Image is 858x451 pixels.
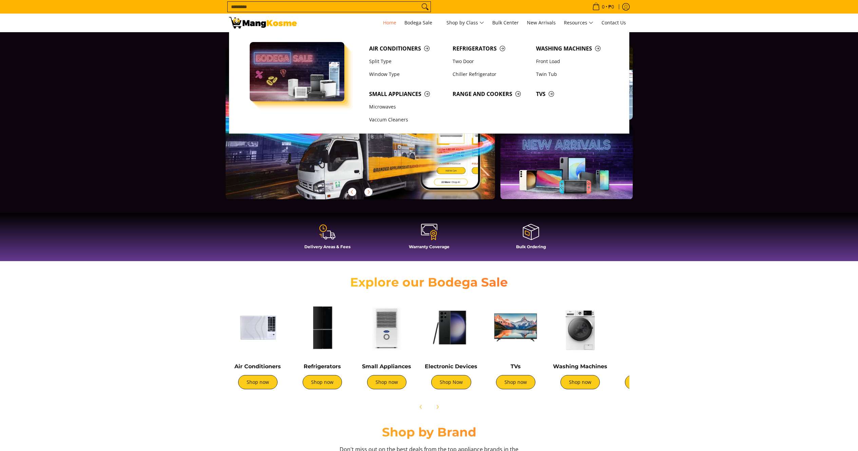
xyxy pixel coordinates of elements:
a: Shop now [367,375,406,389]
a: Home [380,14,400,32]
span: Washing Machines [536,44,613,53]
a: Electronic Devices [425,363,477,370]
a: Contact Us [598,14,629,32]
h4: Warranty Coverage [382,244,477,249]
a: Washing Machines [533,42,616,55]
a: Bulk Ordering [483,223,578,254]
span: Range and Cookers [453,90,529,98]
span: Contact Us [602,19,626,26]
button: Previous [345,184,360,199]
a: Shop now [303,375,342,389]
a: Refrigerators [449,42,533,55]
button: Next [430,399,445,414]
a: Small Appliances [366,87,449,100]
img: Washing Machines [551,299,609,356]
a: Shop by Class [443,14,488,32]
a: More [226,46,517,210]
span: • [590,3,616,11]
img: Air Conditioners [229,299,287,356]
a: TVs [533,87,616,100]
a: Twin Tub [533,68,616,81]
a: Washing Machines [553,363,607,370]
span: Bulk Center [492,19,519,26]
button: Next [361,184,376,199]
img: Bodega Sale [250,42,345,101]
a: Warranty Coverage [382,223,477,254]
h2: Shop by Brand [229,425,629,440]
span: Small Appliances [369,90,446,98]
a: Chiller Refrigerator [449,68,533,81]
span: Resources [564,19,593,27]
a: Window Type [366,68,449,81]
button: Search [420,2,431,12]
a: Shop now [496,375,535,389]
h4: Bulk Ordering [483,244,578,249]
a: Vaccum Cleaners [366,114,449,126]
a: New Arrivals [523,14,559,32]
nav: Main Menu [304,14,629,32]
a: Shop now [238,375,278,389]
a: Small Appliances [362,363,411,370]
img: TVs [487,299,545,356]
a: Refrigerators [304,363,341,370]
span: New Arrivals [527,19,556,26]
a: Air Conditioners [234,363,281,370]
a: Front Load [533,55,616,68]
span: ₱0 [607,4,615,9]
h4: Delivery Areas & Fees [280,244,375,249]
a: Shop now [560,375,600,389]
a: Bulk Center [489,14,522,32]
a: Air Conditioners [366,42,449,55]
span: Air Conditioners [369,44,446,53]
a: Two Door [449,55,533,68]
span: Home [383,19,396,26]
span: TVs [536,90,613,98]
h2: Explore our Bodega Sale [331,275,528,290]
span: 0 [601,4,606,9]
a: Bodega Sale [401,14,442,32]
img: Refrigerators [293,299,351,356]
a: Shop now [625,375,664,389]
a: Range and Cookers [449,87,533,100]
a: Resources [560,14,597,32]
span: Bodega Sale [404,19,438,27]
span: Shop by Class [446,19,484,27]
a: Delivery Areas & Fees [280,223,375,254]
img: Small Appliances [358,299,416,356]
a: Shop Now [431,375,471,389]
span: Refrigerators [453,44,529,53]
img: Cookers [616,299,673,356]
a: Microwaves [366,100,449,113]
a: TVs [511,363,521,370]
button: Previous [414,399,428,414]
img: Mang Kosme: Your Home Appliances Warehouse Sale Partner! [229,17,297,28]
a: Split Type [366,55,449,68]
img: Electronic Devices [422,299,480,356]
